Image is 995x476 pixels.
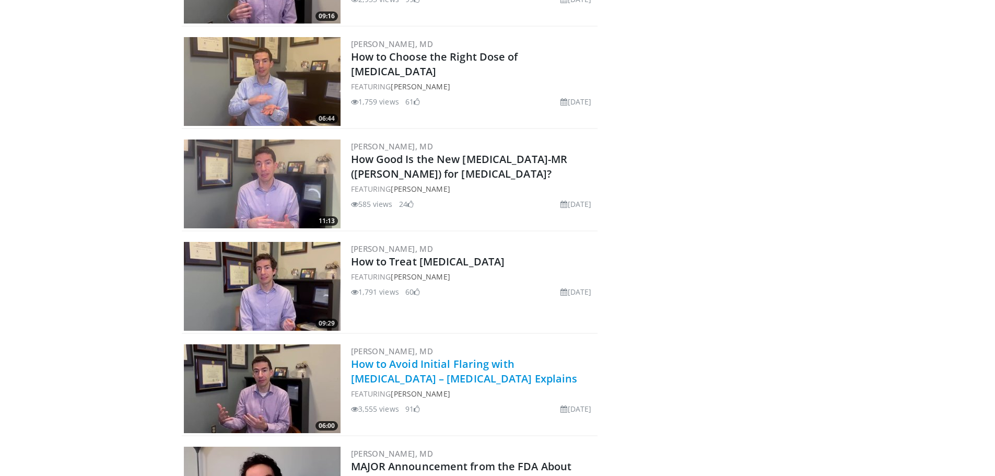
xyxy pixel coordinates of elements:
a: How Good Is the New [MEDICAL_DATA]-MR ([PERSON_NAME]) for [MEDICAL_DATA]? [351,152,568,181]
span: 09:16 [315,11,338,21]
a: [PERSON_NAME] [391,389,450,399]
div: FEATURING [351,271,596,282]
div: FEATURING [351,183,596,194]
a: [PERSON_NAME], MD [351,448,434,459]
span: 06:00 [315,421,338,431]
img: 507b95ab-d2b1-4cad-87ef-6b539eae372f.300x170_q85_crop-smart_upscale.jpg [184,344,341,433]
li: 1,759 views [351,96,399,107]
a: How to Treat [MEDICAL_DATA] [351,254,505,269]
a: [PERSON_NAME], MD [351,346,434,356]
span: 06:44 [315,114,338,123]
li: [DATE] [560,199,591,210]
a: How to Choose the Right Dose of [MEDICAL_DATA] [351,50,518,78]
a: [PERSON_NAME] [391,82,450,91]
a: 06:00 [184,344,341,433]
li: 24 [399,199,414,210]
li: 3,555 views [351,403,399,414]
div: FEATURING [351,81,596,92]
img: 5ab98609-f661-4378-bda6-7865b8935609.300x170_q85_crop-smart_upscale.jpg [184,37,341,126]
a: [PERSON_NAME] [391,184,450,194]
a: [PERSON_NAME], MD [351,141,434,152]
li: 585 views [351,199,393,210]
a: How to Avoid Initial Flaring with [MEDICAL_DATA] – [MEDICAL_DATA] Explains [351,357,578,386]
a: [PERSON_NAME] [391,272,450,282]
a: 11:13 [184,140,341,228]
img: 25573788-f9aa-493c-8dce-d4261f1803ef.300x170_q85_crop-smart_upscale.jpg [184,242,341,331]
span: 11:13 [315,216,338,226]
a: [PERSON_NAME], MD [351,39,434,49]
li: 61 [405,96,420,107]
li: 60 [405,286,420,297]
div: FEATURING [351,388,596,399]
li: 1,791 views [351,286,399,297]
a: 06:44 [184,37,341,126]
li: [DATE] [560,403,591,414]
a: [PERSON_NAME], MD [351,243,434,254]
li: [DATE] [560,96,591,107]
span: 09:29 [315,319,338,328]
li: [DATE] [560,286,591,297]
li: 91 [405,403,420,414]
img: 9b350619-0d24-459b-b65e-1f01cff75208.300x170_q85_crop-smart_upscale.jpg [184,140,341,228]
a: 09:29 [184,242,341,331]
